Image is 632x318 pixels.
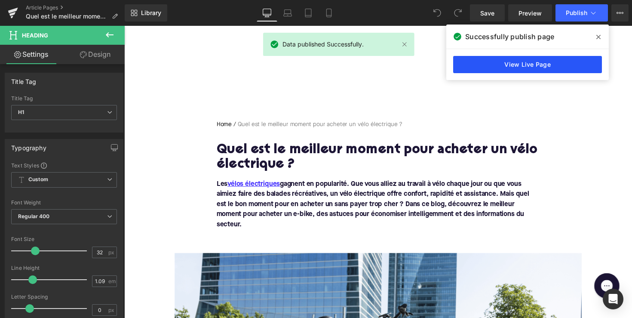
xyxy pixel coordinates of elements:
[555,4,608,22] button: Publish
[28,176,48,183] b: Custom
[108,250,116,255] span: px
[125,4,167,22] a: New Library
[319,4,339,22] a: Mobile
[257,4,277,22] a: Desktop
[18,109,24,115] b: H1
[603,289,623,309] div: Open Intercom Messenger
[611,4,629,22] button: More
[11,162,117,169] div: Text Styles
[22,32,48,39] span: Heading
[64,45,126,64] a: Design
[465,31,554,42] span: Successfully publish page
[11,96,117,102] div: Title Tag
[106,157,160,167] a: vélos électriques
[282,40,364,49] span: Data published Successfully.
[108,307,116,313] span: px
[429,4,446,22] button: Undo
[477,250,512,282] iframe: Gorgias live chat messenger
[95,159,415,207] font: Les gagnent en popularité. Que vous alliez au travail à vélo chaque jour ou que vous aimiez faire...
[141,9,161,17] span: Library
[11,139,46,151] div: Typography
[11,236,117,242] div: Font Size
[518,9,542,18] span: Preview
[453,56,602,73] a: View Live Page
[11,200,117,206] div: Font Weight
[449,4,466,22] button: Redo
[95,120,426,150] h1: Quel est le meilleur moment pour acheter un vélo électrique ?
[110,97,116,106] span: /
[508,4,552,22] a: Preview
[11,265,117,271] div: Line Height
[11,73,37,85] div: Title Tag
[298,4,319,22] a: Tablet
[277,4,298,22] a: Laptop
[95,97,426,110] nav: breadcrumbs
[566,9,587,16] span: Publish
[108,278,116,284] span: em
[26,13,108,20] span: Quel est le meilleur moment pour acheter un vélo électrique ?
[11,294,117,300] div: Letter Spacing
[95,97,110,106] a: Home
[26,4,125,11] a: Article Pages
[480,9,494,18] span: Save
[18,213,50,219] b: Regular 400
